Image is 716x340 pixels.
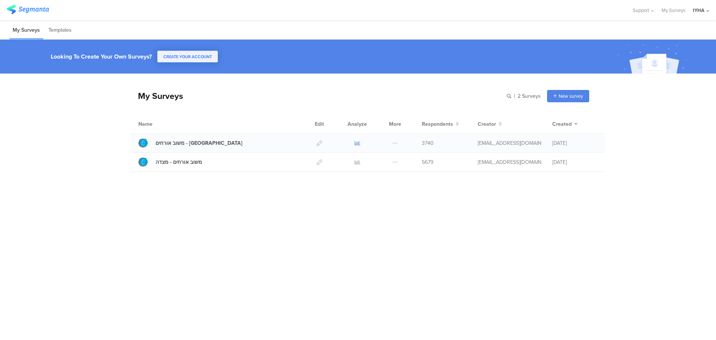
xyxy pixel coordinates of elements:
[633,7,649,14] span: Support
[163,54,212,60] span: CREATE YOUR ACCOUNT
[138,157,202,167] a: משוב אורחים - מצדה
[156,139,242,147] div: משוב אורחים - עין גדי
[552,120,578,128] button: Created
[513,92,516,100] span: |
[138,138,242,148] a: משוב אורחים - [GEOGRAPHIC_DATA]
[131,90,183,102] div: My Surveys
[422,120,453,128] span: Respondents
[552,139,597,147] div: [DATE]
[387,115,403,133] div: More
[422,158,433,166] span: 5679
[478,120,496,128] span: Creator
[478,158,541,166] div: ofir@iyha.org.il
[693,7,704,14] div: IYHA
[552,158,597,166] div: [DATE]
[7,5,49,14] img: segmanta logo
[559,93,583,100] span: New survey
[478,139,541,147] div: ofir@iyha.org.il
[422,120,459,128] button: Respondents
[9,22,43,39] li: My Surveys
[156,158,202,166] div: משוב אורחים - מצדה
[51,52,152,61] div: Looking To Create Your Own Surveys?
[552,120,572,128] span: Created
[615,42,692,76] img: create_account_image.svg
[518,92,541,100] span: 2 Surveys
[346,115,368,133] div: Analyze
[422,139,434,147] span: 3740
[45,22,75,39] li: Templates
[138,120,183,128] div: Name
[311,115,327,133] div: Edit
[478,120,502,128] button: Creator
[157,51,218,62] button: CREATE YOUR ACCOUNT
